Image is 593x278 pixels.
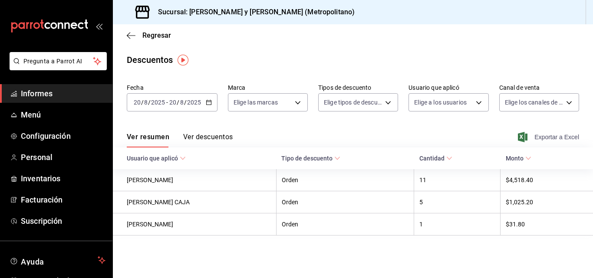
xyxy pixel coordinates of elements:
input: -- [144,99,148,106]
font: Sucursal: [PERSON_NAME] y [PERSON_NAME] (Metropolitano) [158,8,355,16]
input: -- [169,99,177,106]
font: Facturación [21,195,63,204]
font: Informes [21,89,53,98]
span: Cantidad [419,154,452,162]
input: -- [180,99,184,106]
button: Pregunta a Parrot AI [10,52,107,70]
button: Regresar [127,31,171,39]
font: Orden [282,221,298,228]
font: 11 [419,177,426,184]
a: Pregunta a Parrot AI [6,63,107,72]
font: Exportar a Excel [534,134,579,141]
font: Regresar [142,31,171,39]
span: Monto [506,154,531,162]
font: Ayuda [21,257,44,266]
font: Canal de venta [499,84,540,91]
font: / [141,99,144,106]
font: Inventarios [21,174,60,183]
font: Elige a los usuarios [414,99,467,106]
font: Personal [21,153,53,162]
font: Usuario que aplicó [409,84,459,91]
input: ---- [187,99,201,106]
font: Pregunta a Parrot AI [23,58,82,65]
font: Menú [21,110,41,119]
font: Marca [228,84,246,91]
button: abrir_cajón_menú [96,23,102,29]
font: Tipo de descuento [281,155,333,162]
span: Usuario que aplicó [127,154,186,162]
font: / [177,99,179,106]
font: [PERSON_NAME] [127,177,173,184]
font: / [148,99,151,106]
font: Usuario que aplicó [127,155,178,162]
font: [PERSON_NAME] [127,221,173,228]
font: Elige tipos de descuento [324,99,390,106]
font: 5 [419,199,423,206]
font: 1 [419,221,423,228]
font: Configuración [21,131,71,141]
div: pestañas de navegación [127,132,233,147]
font: Tipos de descuento [318,84,371,91]
font: $1,025.20 [506,199,533,206]
font: $31.80 [506,221,525,228]
font: Orden [282,199,298,206]
font: $4,518.40 [506,177,533,184]
font: Suscripción [21,216,62,226]
font: Ver resumen [127,133,169,141]
font: Elige los canales de venta [505,99,574,106]
font: Cantidad [419,155,445,162]
font: Descuentos [127,55,173,65]
font: Elige las marcas [234,99,278,106]
font: / [184,99,187,106]
font: Monto [506,155,524,162]
font: [PERSON_NAME] CAJA [127,199,190,206]
input: ---- [151,99,165,106]
font: - [166,99,168,106]
input: -- [133,99,141,106]
img: Marcador de información sobre herramientas [178,55,188,65]
font: Ver descuentos [183,133,233,141]
font: Orden [282,177,298,184]
button: Exportar a Excel [520,132,579,142]
span: Tipo de descuento [281,154,340,162]
font: Fecha [127,84,144,91]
